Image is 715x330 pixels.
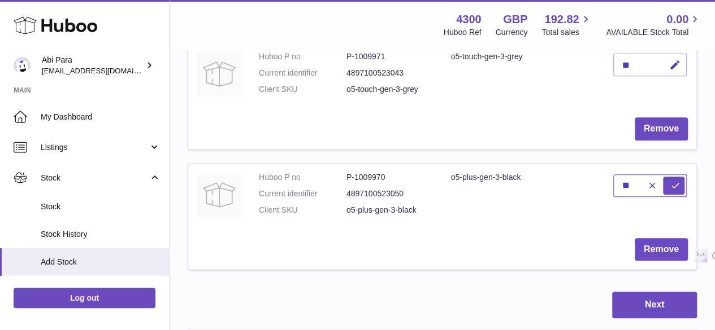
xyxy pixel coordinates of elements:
dd: 4897100523050 [346,188,434,199]
strong: 4300 [456,12,482,27]
span: Add Stock [41,257,161,267]
button: Next [612,292,697,318]
span: Total sales [541,27,592,38]
a: 0.00 AVAILABLE Stock Total [606,12,701,38]
span: 0.00 [666,12,688,27]
dt: Client SKU [259,84,346,95]
span: Stock [41,201,161,212]
dt: Client SKU [259,205,346,215]
dd: 4897100523043 [346,68,434,78]
button: Remove [635,117,688,140]
span: Stock [41,173,149,183]
a: 192.82 Total sales [541,12,592,38]
dd: o5-plus-gen-3-black [346,205,434,215]
span: Listings [41,142,149,153]
img: o5-touch-gen-3-grey [197,51,242,96]
span: AVAILABLE Stock Total [606,27,701,38]
button: Remove [635,238,688,261]
a: Log out [14,288,155,308]
td: o5-touch-gen-3-grey [443,43,605,109]
dt: Current identifier [259,188,346,199]
dd: P-1009970 [346,172,434,183]
img: o5-plus-gen-3-black [197,172,242,217]
div: Currency [496,27,528,38]
dt: Huboo P no [259,51,346,62]
dt: Huboo P no [259,172,346,183]
span: [EMAIL_ADDRESS][DOMAIN_NAME] [42,66,166,75]
span: 192.82 [544,12,579,27]
td: o5-plus-gen-3-black [443,164,605,230]
strong: GBP [503,12,527,27]
span: Stock History [41,229,161,240]
span: Delivery History [41,284,161,295]
dd: P-1009971 [346,51,434,62]
dd: o5-touch-gen-3-grey [346,84,434,95]
div: Huboo Ref [444,27,482,38]
div: Abi Para [42,55,144,76]
dt: Current identifier [259,68,346,78]
img: Abi@mifo.co.uk [14,57,31,74]
span: My Dashboard [41,112,161,122]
